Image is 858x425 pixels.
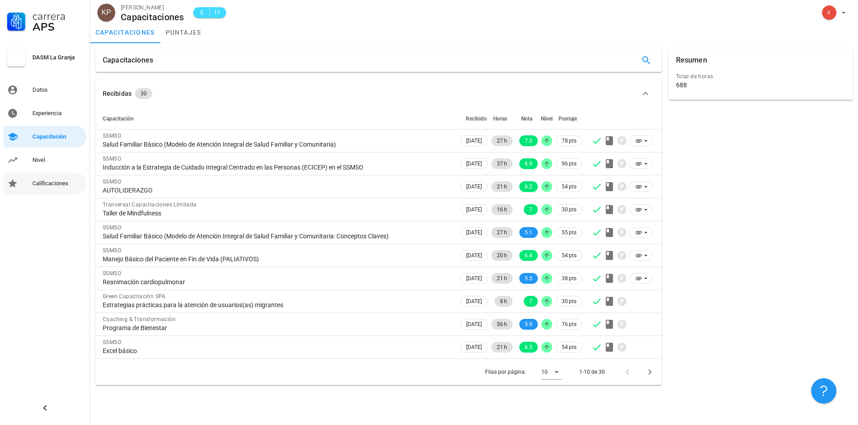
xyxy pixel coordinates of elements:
span: Horas [493,116,507,122]
span: [DATE] [466,159,482,169]
button: Recibidas 30 [95,79,662,108]
span: E [199,8,206,17]
span: [DATE] [466,319,482,329]
span: SSMSO [103,179,121,185]
span: SSMSO [103,247,121,254]
span: 54 pts [562,182,577,191]
a: Capacitación [4,126,86,148]
span: SSMSO [103,133,121,139]
span: 37 h [497,158,507,169]
span: 27 h [497,227,507,238]
span: 7.0 [525,135,532,146]
div: DASM La Granja [32,54,83,61]
a: Nivel [4,149,86,171]
span: Capacitación [103,116,134,122]
div: Recibidas [103,89,132,98]
span: 6.2 [525,181,532,192]
th: Recibido [459,108,490,130]
div: Total de horas [676,72,845,81]
span: 54 pts [562,251,577,260]
div: Salud Familiar Básico (Modelo de Atención Integral de Salud Familiar y Comunitaria: Conceptos Cla... [103,232,451,240]
span: [DATE] [466,228,482,237]
span: [DATE] [466,251,482,260]
span: KP [101,4,111,22]
div: 1-10 de 30 [579,368,605,376]
span: 6.3 [525,342,532,353]
span: Green Capacitación SPA [103,293,166,300]
div: 10 [541,368,548,376]
span: 30 pts [562,297,577,306]
span: Puntaje [558,116,577,122]
div: Salud Familiar Básico (Modelo de Atención Integral de Salud Familiar y Comunitaria) [103,140,451,148]
div: Programa de Bienestar [103,324,451,332]
div: Manejo Básico del Paciente en Fin de Vida (PALIATIVOS) [103,255,451,263]
a: capacitaciones [90,22,160,43]
div: Capacitaciones [103,49,153,72]
div: APS [32,22,83,32]
span: 6.4 [525,250,532,261]
span: [DATE] [466,182,482,192]
a: Experiencia [4,103,86,124]
span: 30 [141,88,147,99]
div: Calificaciones [32,180,83,187]
div: Filas por página: [485,359,562,385]
div: AUTOLIDERAZGO [103,186,451,194]
span: Tranversal Capacitaciones Limitada [103,201,197,208]
button: Página siguiente [642,364,658,380]
span: [DATE] [466,342,482,352]
div: Datos [32,86,83,94]
span: 76 pts [562,320,577,329]
span: 21 h [497,342,507,353]
div: Capacitación [32,133,83,140]
span: Nota [521,116,532,122]
span: 30 pts [562,205,577,214]
span: 7 [529,204,532,215]
span: 20 h [497,250,507,261]
span: 5.5 [525,273,532,284]
th: Nivel [540,108,554,130]
span: 21 h [497,181,507,192]
div: Experiencia [32,110,83,117]
a: Calificaciones [4,173,86,194]
th: Puntaje [554,108,584,130]
div: Nivel [32,157,83,164]
div: Carrera [32,11,83,22]
div: 10Filas por página: [541,365,562,379]
div: Excel básico [103,347,451,355]
div: Estrategias prácticas para la atención de usuarios(as) migrantes [103,301,451,309]
div: Capacitaciones [121,12,184,22]
div: avatar [97,4,115,22]
div: Resumen [676,49,707,72]
div: [PERSON_NAME] [121,3,184,12]
span: 96 pts [562,159,577,168]
div: 688 [676,81,687,89]
span: [DATE] [466,296,482,306]
th: Nota [514,108,540,130]
span: 55 pts [562,228,577,237]
a: puntajes [160,22,207,43]
span: Nivel [541,116,553,122]
div: Inducción a la Estrategia de Cuidado Integral Centrado en las Personas (ECICEP) en el SSMSO [103,163,451,171]
th: Horas [490,108,514,130]
span: 38 pts [562,274,577,283]
span: 78 pts [562,136,577,145]
span: SSMSO [103,339,121,345]
span: Recibido [466,116,487,122]
span: 56 h [497,319,507,330]
span: SSMSO [103,156,121,162]
span: [DATE] [466,205,482,215]
span: [DATE] [466,136,482,146]
span: 16 h [497,204,507,215]
span: 21 h [497,273,507,284]
span: 54 pts [562,343,577,352]
span: 27 h [497,135,507,146]
div: Reanimación cardiopulmonar [103,278,451,286]
span: Coaching & Transformación [103,316,176,322]
div: Taller de Mindfulness [103,209,451,217]
a: Datos [4,79,86,101]
span: 5.9 [525,319,532,330]
span: 11 [213,8,221,17]
span: 7 [529,296,532,307]
th: Capacitación [95,108,459,130]
span: 8 h [500,296,507,307]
